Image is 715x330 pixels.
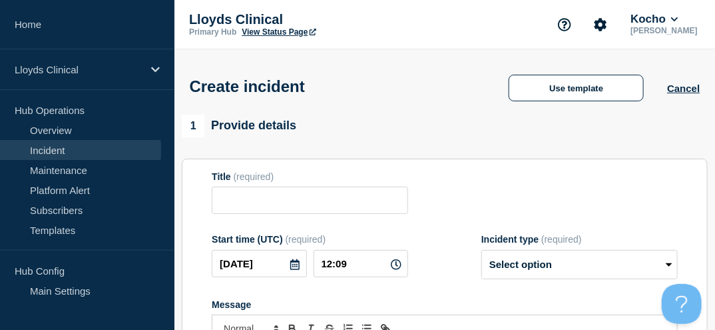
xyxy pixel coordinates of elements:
[212,171,408,182] div: Title
[286,234,326,245] span: (required)
[628,26,700,35] p: [PERSON_NAME]
[234,171,274,182] span: (required)
[190,77,305,96] h1: Create incident
[481,234,678,245] div: Incident type
[212,187,408,214] input: Title
[212,250,306,277] input: YYYY-MM-DD
[509,75,644,101] button: Use template
[189,12,455,27] p: Lloyds Clinical
[667,83,700,94] button: Cancel
[628,13,680,26] button: Kocho
[182,115,204,137] span: 1
[212,299,678,310] div: Message
[314,250,408,277] input: HH:MM
[182,115,296,137] div: Provide details
[481,250,678,279] select: Incident type
[587,11,614,39] button: Account settings
[551,11,579,39] button: Support
[662,284,702,324] iframe: Help Scout Beacon - Open
[189,27,236,37] p: Primary Hub
[15,64,142,75] p: Lloyds Clinical
[242,27,316,37] a: View Status Page
[212,234,408,245] div: Start time (UTC)
[541,234,582,245] span: (required)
